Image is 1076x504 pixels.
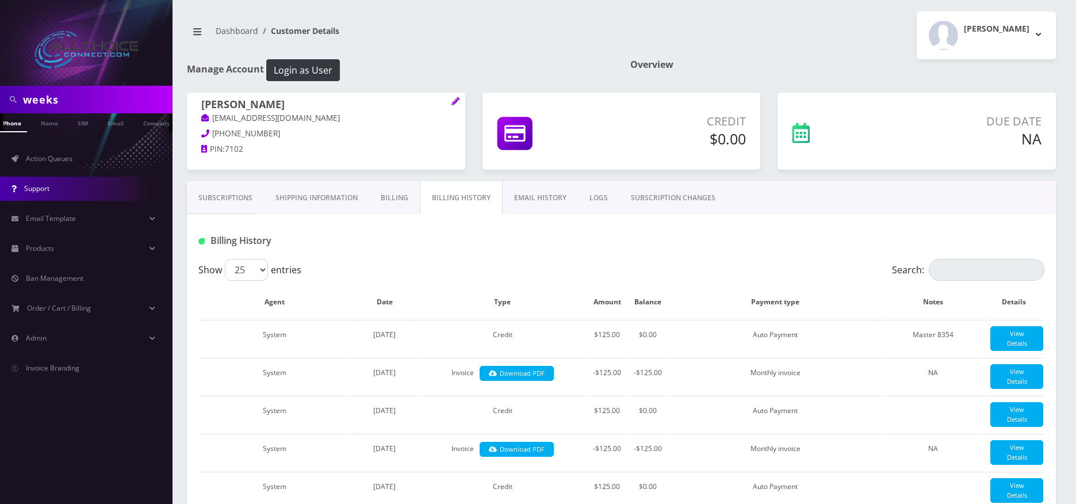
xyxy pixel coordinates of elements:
td: -$125.00 [587,358,627,395]
a: Billing History [420,181,503,215]
button: [PERSON_NAME] [917,12,1056,59]
span: [DATE] [373,406,396,415]
a: Download PDF [480,442,554,457]
li: Customer Details [258,25,339,37]
label: Show entries [198,259,301,281]
span: Invoice Branding [26,363,79,373]
p: Due Date [881,113,1041,130]
select: Showentries [225,259,268,281]
a: View Details [990,326,1043,351]
h5: $0.00 [608,130,746,147]
button: Login as User [266,59,340,81]
a: Company [137,113,176,131]
a: LOGS [578,181,619,215]
span: [DATE] [373,330,396,339]
td: $125.00 [587,396,627,433]
a: Billing [369,181,420,215]
span: Email Template [26,213,76,223]
input: Search in Company [23,89,170,110]
a: [EMAIL_ADDRESS][DOMAIN_NAME] [201,113,340,124]
span: Admin [26,333,47,343]
th: Type [419,285,587,319]
h5: NA [881,130,1041,147]
th: Notes [883,285,983,319]
a: Shipping Information [264,181,369,215]
td: Monthly invoice [669,358,882,395]
span: 7102 [225,144,243,154]
td: System [200,358,350,395]
a: EMAIL HISTORY [503,181,578,215]
td: System [200,434,350,471]
span: [DATE] [373,482,396,491]
td: -$125.00 [587,434,627,471]
a: View Details [990,478,1043,503]
img: All Choice Connect [35,31,138,68]
td: $125.00 [587,320,627,357]
span: [PHONE_NUMBER] [212,128,280,139]
h2: [PERSON_NAME] [964,24,1029,34]
a: Download PDF [480,366,554,381]
span: Products [26,243,54,253]
span: Order / Cart / Billing [27,303,91,313]
td: NA [883,358,983,395]
td: $0.00 [628,320,668,357]
th: Details [985,285,1043,319]
th: Agent [200,285,350,319]
td: -$125.00 [628,434,668,471]
th: Amount [587,285,627,319]
td: Auto Payment [669,396,882,433]
h1: [PERSON_NAME] [201,98,451,112]
label: Search: [892,259,1044,281]
a: Name [35,113,64,131]
a: View Details [990,440,1043,465]
td: Master 8354 [883,320,983,357]
a: PIN: [201,144,225,155]
a: View Details [990,364,1043,389]
a: View Details [990,402,1043,427]
td: NA [883,434,983,471]
h1: Overview [630,59,1056,70]
a: Login as User [264,63,340,75]
td: $0.00 [628,396,668,433]
a: SUBSCRIPTION CHANGES [619,181,727,215]
p: Credit [608,113,746,130]
h1: Billing History [198,235,469,246]
td: System [200,320,350,357]
a: Email [102,113,129,131]
td: Invoice [419,434,587,471]
th: Payment type [669,285,882,319]
a: Dashboard [216,25,258,36]
td: System [200,396,350,433]
span: [DATE] [373,368,396,377]
th: Date [351,285,418,319]
th: Balance [628,285,668,319]
input: Search: [929,259,1044,281]
span: Support [24,184,49,193]
td: Credit [419,396,587,433]
td: Auto Payment [669,320,882,357]
h1: Manage Account [187,59,613,81]
nav: breadcrumb [187,19,613,52]
span: [DATE] [373,444,396,453]
a: SIM [72,113,94,131]
td: Monthly invoice [669,434,882,471]
a: Subscriptions [187,181,264,215]
td: Invoice [419,358,587,395]
td: -$125.00 [628,358,668,395]
span: Ban Management [26,273,83,283]
span: Action Queues [26,154,72,163]
td: Credit [419,320,587,357]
